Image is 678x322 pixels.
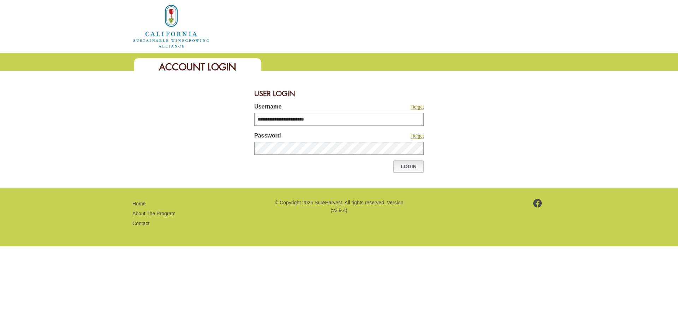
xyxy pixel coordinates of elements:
span: Account Login [159,61,236,73]
img: logo_cswa2x.png [132,4,210,49]
a: Home [132,23,210,29]
label: Password [254,131,364,142]
a: About The Program [132,211,176,216]
a: I forgot [411,134,424,139]
keeper-lock: Open Keeper Popup [412,115,421,124]
a: Contact [132,221,149,226]
a: Home [132,201,145,206]
a: I forgot [411,105,424,110]
p: © Copyright 2025 SureHarvest. All rights reserved. Version (v2.9.4) [274,199,404,215]
label: Username [254,103,364,113]
a: Login [393,160,424,172]
div: User Login [254,85,424,103]
img: footer-facebook.png [533,199,542,207]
